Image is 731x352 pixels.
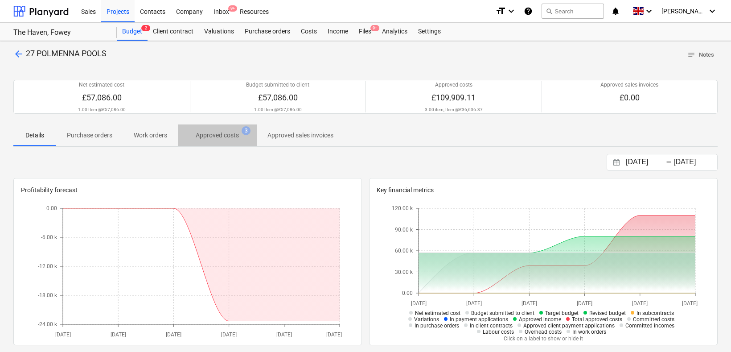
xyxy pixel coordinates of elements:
p: Click on a label to show or hide it [392,335,695,343]
a: Settings [413,23,446,41]
input: End Date [672,156,717,169]
a: Costs [296,23,322,41]
tspan: 0.00 [46,205,57,211]
div: Files [353,23,377,41]
tspan: [DATE] [110,331,126,337]
p: Work orders [134,131,167,140]
p: Approved sales invoices [267,131,333,140]
a: Files9+ [353,23,377,41]
tspan: 90.00 k [395,227,413,233]
tspan: [DATE] [522,300,537,306]
tspan: -18.00 k [38,292,57,298]
p: 1.00 Item @ £57,086.00 [78,107,126,112]
i: notifications [611,6,620,17]
span: 2 [141,25,150,31]
input: Start Date [624,156,669,169]
tspan: [DATE] [55,331,70,337]
span: [PERSON_NAME] [661,8,706,15]
div: - [666,160,672,165]
p: Key financial metrics [377,186,710,195]
a: Budget2 [117,23,148,41]
p: Details [24,131,45,140]
tspan: [DATE] [166,331,181,337]
button: Notes [684,48,718,62]
tspan: -12.00 k [38,263,57,269]
tspan: [DATE] [411,300,426,306]
span: Net estimated cost [415,310,460,316]
p: Budget submitted to client [246,81,309,89]
p: Approved costs [196,131,239,140]
span: In work orders [572,329,606,335]
p: Approved costs [435,81,472,89]
p: Approved sales invoices [600,81,658,89]
span: arrow_back [13,49,24,59]
span: 9+ [228,5,237,12]
span: Committed incomes [625,323,674,329]
span: Budget submitted to client [471,310,534,316]
span: notes [687,51,695,59]
p: Purchase orders [67,131,112,140]
a: Client contract [148,23,199,41]
span: Approved income [519,316,561,323]
tspan: [DATE] [466,300,481,306]
tspan: [DATE] [276,331,292,337]
i: keyboard_arrow_down [644,6,654,17]
span: Total approved costs [572,316,622,323]
a: Valuations [199,23,239,41]
tspan: 30.00 k [395,269,413,275]
i: Knowledge base [524,6,533,17]
p: Net estimated cost [79,81,124,89]
a: Analytics [377,23,413,41]
span: search [546,8,553,15]
tspan: 120.00 k [392,205,413,211]
button: Interact with the calendar and add the check-in date for your trip. [609,157,624,168]
span: £57,086.00 [258,93,298,102]
span: Overhead costs [525,329,562,335]
button: Search [542,4,604,19]
p: 1.00 Item @ £57,086.00 [254,107,302,112]
a: Purchase orders [239,23,296,41]
i: keyboard_arrow_down [506,6,517,17]
span: 3 [242,126,251,135]
p: Profitability forecast [21,186,354,195]
div: Budget [117,23,148,41]
tspan: [DATE] [682,300,698,306]
span: £57,086.00 [82,93,122,102]
span: Target budget [545,310,579,316]
tspan: [DATE] [221,331,237,337]
span: Labour costs [483,329,514,335]
span: 27 POLMENNA POOLS [26,49,107,58]
i: keyboard_arrow_down [707,6,718,17]
span: £109,909.11 [431,93,476,102]
a: Income [322,23,353,41]
i: format_size [495,6,506,17]
tspan: [DATE] [577,300,592,306]
tspan: 60.00 k [395,248,413,254]
span: Approved client payment applications [523,323,615,329]
tspan: [DATE] [326,331,342,337]
span: £0.00 [620,93,640,102]
span: Notes [687,50,714,60]
span: In purchase orders [415,323,459,329]
p: 3.00 item, Item @ £36,636.37 [425,107,483,112]
tspan: -24.00 k [38,321,57,327]
tspan: 0.00 [402,290,413,296]
span: In payment applications [450,316,508,323]
span: Variations [414,316,439,323]
tspan: -6.00 k [41,234,57,240]
span: 9+ [370,25,379,31]
span: In subcontracts [637,310,674,316]
span: Committed costs [633,316,674,323]
tspan: [DATE] [632,300,648,306]
span: In client contracts [470,323,513,329]
span: Revised budget [589,310,626,316]
div: The Haven, Fowey [13,28,106,37]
